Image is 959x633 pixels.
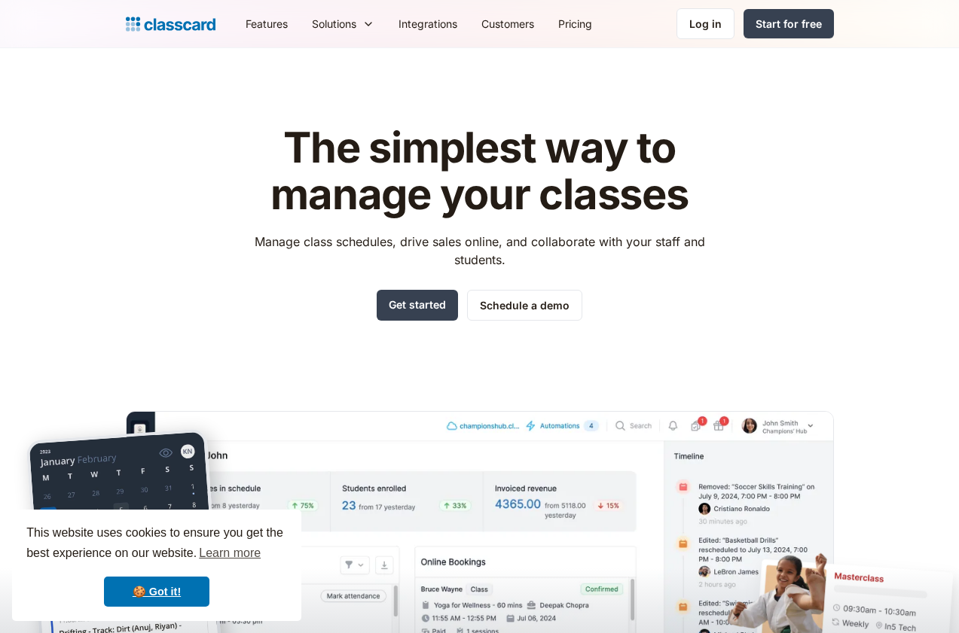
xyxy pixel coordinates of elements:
div: Log in [689,16,722,32]
span: This website uses cookies to ensure you get the best experience on our website. [26,524,287,565]
a: Start for free [744,9,834,38]
a: Log in [676,8,735,39]
div: cookieconsent [12,510,301,621]
a: Pricing [546,7,604,41]
a: Get started [377,290,458,321]
a: Integrations [386,7,469,41]
p: Manage class schedules, drive sales online, and collaborate with your staff and students. [240,233,719,269]
a: Customers [469,7,546,41]
h1: The simplest way to manage your classes [240,125,719,218]
div: Solutions [300,7,386,41]
a: Features [234,7,300,41]
a: learn more about cookies [197,542,263,565]
a: Schedule a demo [467,290,582,321]
a: dismiss cookie message [104,577,209,607]
a: Logo [126,14,215,35]
div: Start for free [756,16,822,32]
div: Solutions [312,16,356,32]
